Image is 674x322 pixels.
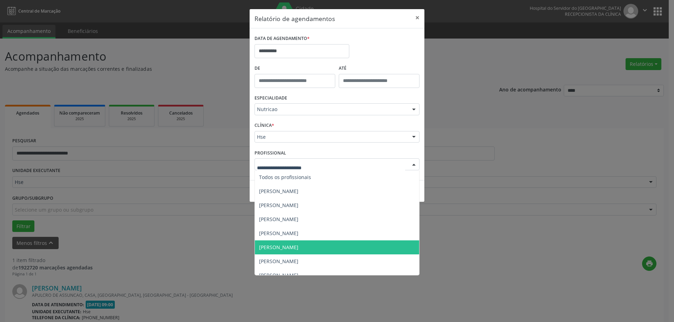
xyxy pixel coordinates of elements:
[255,33,310,44] label: DATA DE AGENDAMENTO
[255,120,274,131] label: CLÍNICA
[259,174,311,180] span: Todos os profissionais
[259,258,298,265] span: [PERSON_NAME]
[255,14,335,23] h5: Relatório de agendamentos
[257,133,405,141] span: Hse
[257,106,405,113] span: Nutricao
[255,148,286,158] label: PROFISSIONAL
[255,93,287,104] label: ESPECIALIDADE
[259,244,298,251] span: [PERSON_NAME]
[259,272,298,279] span: [PERSON_NAME]
[255,63,335,74] label: De
[410,9,424,26] button: Close
[259,230,298,237] span: [PERSON_NAME]
[259,216,298,222] span: [PERSON_NAME]
[259,188,298,194] span: [PERSON_NAME]
[259,202,298,208] span: [PERSON_NAME]
[339,63,419,74] label: ATÉ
